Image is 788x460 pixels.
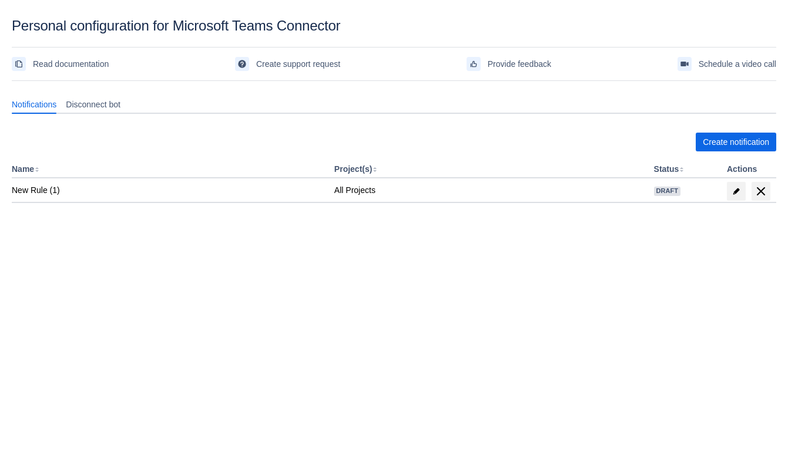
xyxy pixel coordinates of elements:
span: documentation [14,59,24,69]
span: edit [732,187,741,196]
span: Read documentation [33,55,109,73]
div: Personal configuration for Microsoft Teams Connector [12,18,776,34]
span: Create notification [703,133,769,151]
button: Status [654,164,679,174]
span: Draft [654,188,680,194]
button: Create notification [696,133,776,151]
span: delete [754,184,768,198]
span: videoCall [680,59,689,69]
span: Notifications [12,99,56,110]
a: Read documentation [12,55,109,73]
span: support [237,59,247,69]
a: Create support request [235,55,340,73]
span: Disconnect bot [66,99,120,110]
th: Actions [722,161,776,178]
a: Schedule a video call [678,55,776,73]
span: Create support request [256,55,340,73]
a: Provide feedback [467,55,551,73]
span: feedback [469,59,478,69]
button: Name [12,164,34,174]
button: Project(s) [334,164,373,174]
span: Schedule a video call [699,55,776,73]
span: Provide feedback [488,55,551,73]
div: New Rule (1) [12,184,325,196]
div: All Projects [334,184,645,196]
